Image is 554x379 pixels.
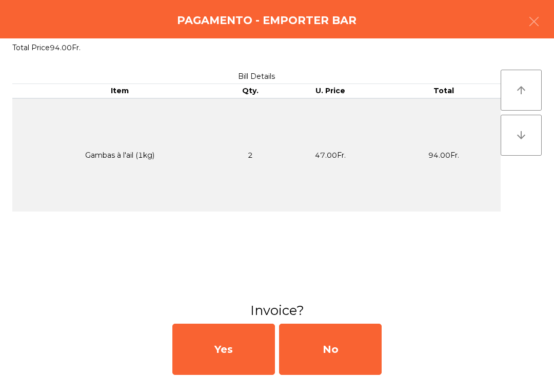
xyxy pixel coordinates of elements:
span: Total Price [12,43,50,52]
span: 94.00Fr. [50,43,81,52]
td: Gambas à l'ail (1kg) [12,98,227,212]
div: No [279,324,382,375]
td: 47.00Fr. [273,98,387,212]
th: Qty. [227,84,273,98]
th: Item [12,84,227,98]
div: Yes [172,324,275,375]
h3: Invoice? [8,301,546,320]
th: U. Price [273,84,387,98]
span: Bill Details [238,72,275,81]
i: arrow_upward [515,84,527,96]
i: arrow_downward [515,129,527,141]
td: 94.00Fr. [387,98,501,212]
td: 2 [227,98,273,212]
th: Total [387,84,501,98]
button: arrow_upward [501,70,542,111]
h4: Pagamento - emporter BAR [177,13,357,28]
button: arrow_downward [501,115,542,156]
